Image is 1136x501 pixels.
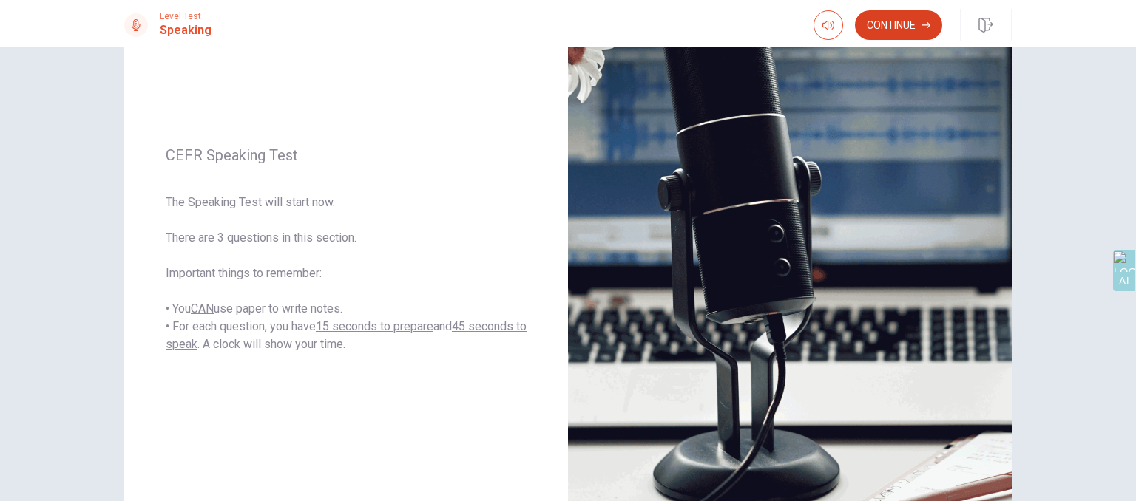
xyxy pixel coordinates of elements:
[855,10,942,40] button: Continue
[316,319,433,333] u: 15 seconds to prepare
[160,21,212,39] h1: Speaking
[166,146,527,164] span: CEFR Speaking Test
[191,301,214,316] u: CAN
[160,11,212,21] span: Level Test
[166,194,527,353] span: The Speaking Test will start now. There are 3 questions in this section. Important things to reme...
